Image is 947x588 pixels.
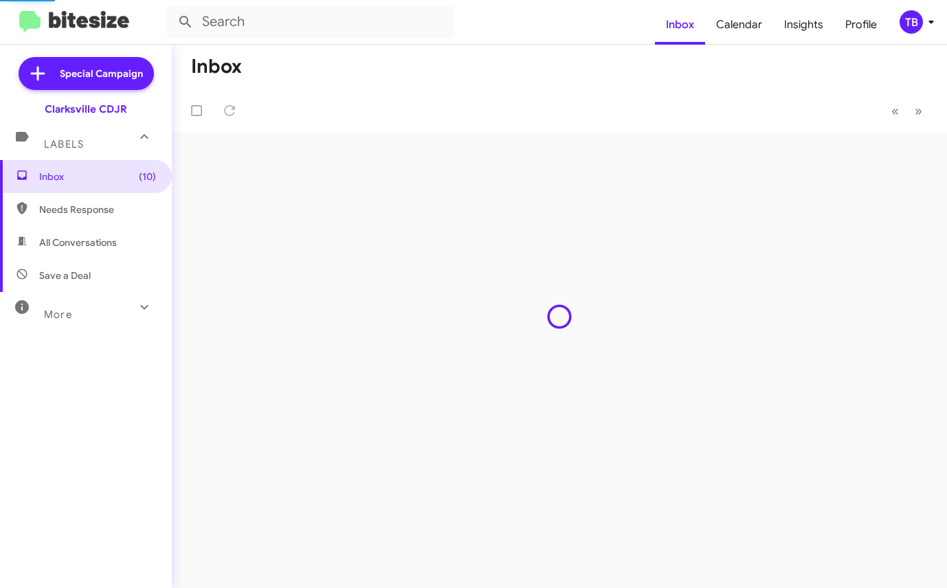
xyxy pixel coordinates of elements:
[39,170,156,183] span: Inbox
[883,97,907,125] button: Previous
[191,56,242,78] h1: Inbox
[60,67,143,80] span: Special Campaign
[655,5,705,45] a: Inbox
[891,102,899,120] span: «
[915,102,922,120] span: »
[44,308,72,321] span: More
[166,5,455,38] input: Search
[834,5,888,45] a: Profile
[773,5,834,45] a: Insights
[888,10,932,34] button: TB
[139,170,156,183] span: (10)
[19,57,154,90] a: Special Campaign
[705,5,773,45] a: Calendar
[39,269,91,282] span: Save a Deal
[906,97,931,125] button: Next
[45,102,127,116] div: Clarksville CDJR
[884,97,931,125] nav: Page navigation example
[900,10,923,34] div: TB
[39,203,156,216] span: Needs Response
[39,236,117,249] span: All Conversations
[44,138,84,150] span: Labels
